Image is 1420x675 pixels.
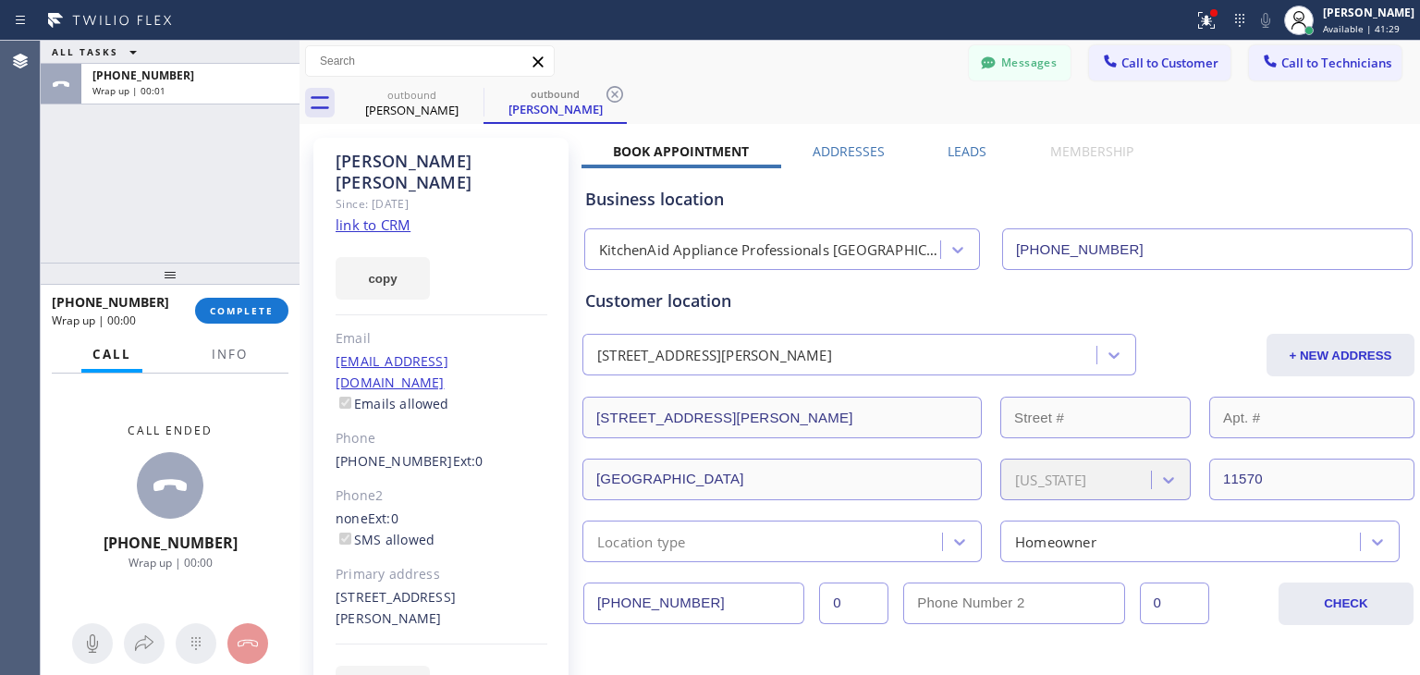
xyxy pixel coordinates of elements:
input: Ext. 2 [1140,583,1209,624]
input: ZIP [1209,459,1414,500]
input: Ext. [819,583,888,624]
div: [PERSON_NAME] [342,102,482,118]
input: Search [306,46,554,76]
button: Mute [1253,7,1279,33]
a: [PHONE_NUMBER] [336,452,453,470]
div: [PERSON_NAME] [1323,5,1414,20]
span: [PHONE_NUMBER] [104,533,238,553]
div: Debbie Lerner [342,82,482,124]
label: SMS allowed [336,531,435,548]
input: Phone Number [1002,228,1413,270]
div: Customer location [585,288,1412,313]
span: Wrap up | 00:00 [129,555,213,571]
span: COMPLETE [210,304,274,317]
button: + NEW ADDRESS [1267,334,1414,376]
span: Call to Customer [1121,55,1218,71]
div: Email [336,328,547,350]
button: CHECK [1279,583,1414,625]
span: [PHONE_NUMBER] [92,67,194,83]
span: Call [92,346,131,362]
div: Since: [DATE] [336,193,547,215]
div: outbound [485,87,625,101]
span: Call ended [128,423,213,438]
div: Debbie Lerner [485,82,625,122]
input: Street # [1000,397,1191,438]
button: Mute [72,623,113,664]
span: [PHONE_NUMBER] [52,293,169,311]
div: outbound [342,88,482,102]
div: Location type [597,531,686,552]
span: Ext: 0 [368,509,398,527]
button: ALL TASKS [41,41,155,63]
button: Call to Technicians [1249,45,1402,80]
button: Info [201,337,259,373]
button: Open dialpad [176,623,216,664]
div: KitchenAid Appliance Professionals [GEOGRAPHIC_DATA] [599,239,942,261]
label: Emails allowed [336,395,449,412]
label: Leads [948,142,986,160]
input: Phone Number 2 [903,583,1124,624]
div: [PERSON_NAME] [485,101,625,117]
div: Business location [585,187,1412,212]
label: Addresses [813,142,885,160]
label: Book Appointment [613,142,749,160]
input: Address [582,397,982,438]
div: Homeowner [1015,531,1096,552]
span: Available | 41:29 [1323,22,1400,35]
input: Phone Number [583,583,804,624]
button: Call [81,337,142,373]
button: Open directory [124,623,165,664]
input: SMS allowed [339,533,351,545]
div: none [336,509,547,551]
span: Call to Technicians [1281,55,1391,71]
button: COMPLETE [195,298,288,324]
span: ALL TASKS [52,45,118,58]
button: copy [336,257,430,300]
div: [STREET_ADDRESS][PERSON_NAME] [597,345,832,366]
div: [PERSON_NAME] [PERSON_NAME] [336,151,547,193]
a: link to CRM [336,215,410,234]
span: Ext: 0 [453,452,484,470]
span: Info [212,346,248,362]
div: [STREET_ADDRESS][PERSON_NAME] [336,587,547,630]
input: Apt. # [1209,397,1414,438]
a: [EMAIL_ADDRESS][DOMAIN_NAME] [336,352,448,391]
input: City [582,459,982,500]
span: Wrap up | 00:00 [52,313,136,328]
input: Emails allowed [339,397,351,409]
span: Wrap up | 00:01 [92,84,165,97]
div: Primary address [336,564,547,585]
div: Phone [336,428,547,449]
label: Membership [1050,142,1133,160]
button: Call to Customer [1089,45,1230,80]
div: Phone2 [336,485,547,507]
button: Messages [969,45,1071,80]
button: Hang up [227,623,268,664]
